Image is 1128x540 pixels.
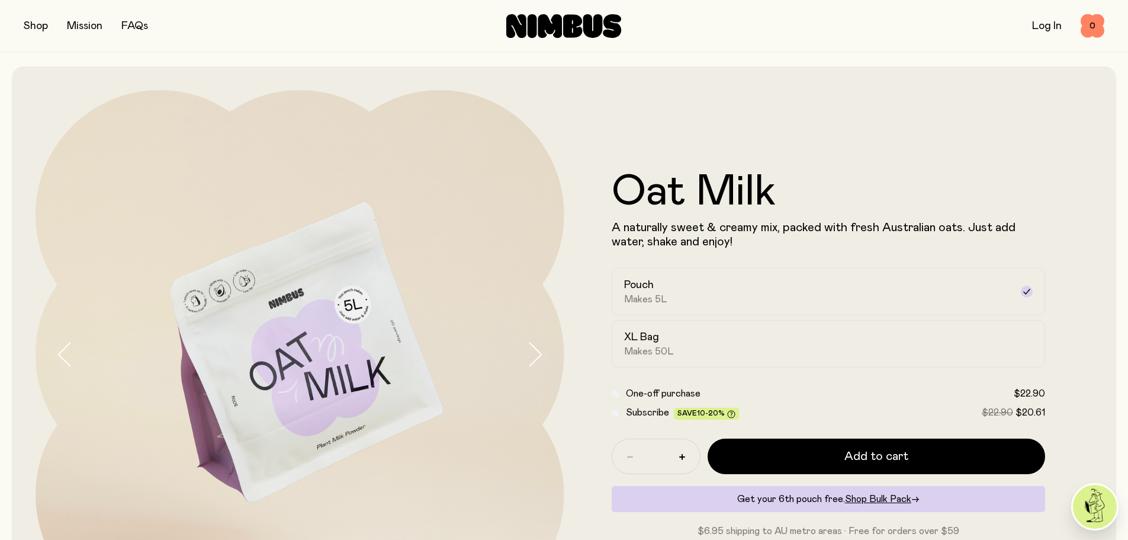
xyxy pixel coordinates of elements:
[612,524,1046,538] p: $6.95 shipping to AU metro areas · Free for orders over $59
[626,408,669,417] span: Subscribe
[612,171,1046,213] h1: Oat Milk
[612,221,1046,249] p: A naturally sweet & creamy mix, packed with fresh Australian oats. Just add water, shake and enjoy!
[624,293,667,305] span: Makes 5L
[1015,408,1045,417] span: $20.61
[708,439,1046,474] button: Add to cart
[1032,21,1062,31] a: Log In
[844,448,908,465] span: Add to cart
[697,410,725,417] span: 10-20%
[67,21,102,31] a: Mission
[845,494,911,504] span: Shop Bulk Pack
[845,494,920,504] a: Shop Bulk Pack→
[1073,485,1117,529] img: agent
[624,278,654,292] h2: Pouch
[624,330,659,344] h2: XL Bag
[982,408,1013,417] span: $22.90
[624,346,674,357] span: Makes 50L
[677,410,735,418] span: Save
[1014,389,1045,398] span: $22.90
[612,486,1046,512] div: Get your 6th pouch free.
[1081,14,1104,38] button: 0
[626,389,700,398] span: One-off purchase
[121,21,148,31] a: FAQs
